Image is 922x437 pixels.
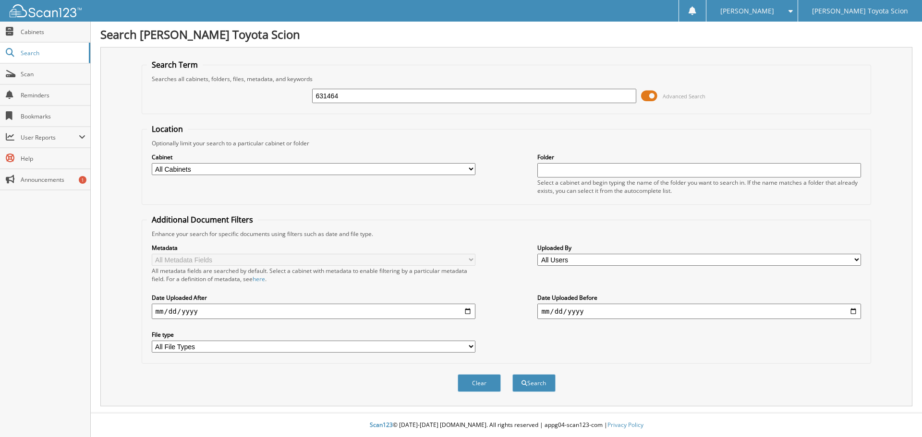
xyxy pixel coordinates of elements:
[152,331,475,339] label: File type
[147,124,188,134] legend: Location
[537,153,861,161] label: Folder
[21,28,85,36] span: Cabinets
[21,154,85,163] span: Help
[537,178,861,195] div: Select a cabinet and begin typing the name of the folder you want to search in. If the name match...
[21,91,85,99] span: Reminders
[152,267,475,283] div: All metadata fields are searched by default. Select a cabinet with metadata to enable filtering b...
[537,304,861,319] input: end
[91,413,922,437] div: © [DATE]-[DATE] [DOMAIN_NAME]. All rights reserved | appg04-scan123-com |
[152,294,475,302] label: Date Uploaded After
[21,112,85,120] span: Bookmarks
[21,133,79,142] span: User Reports
[458,374,501,392] button: Clear
[100,26,912,42] h1: Search [PERSON_NAME] Toyota Scion
[79,176,86,184] div: 1
[21,176,85,184] span: Announcements
[147,59,203,70] legend: Search Term
[21,70,85,78] span: Scan
[663,93,705,100] span: Advanced Search
[147,214,258,225] legend: Additional Document Filters
[147,230,866,238] div: Enhance your search for specific documents using filters such as date and file type.
[512,374,556,392] button: Search
[370,421,393,429] span: Scan123
[152,244,475,252] label: Metadata
[253,275,265,283] a: here
[10,4,82,17] img: scan123-logo-white.svg
[537,294,861,302] label: Date Uploaded Before
[152,304,475,319] input: start
[720,8,774,14] span: [PERSON_NAME]
[537,244,861,252] label: Uploaded By
[152,153,475,161] label: Cabinet
[21,49,84,57] span: Search
[147,75,866,83] div: Searches all cabinets, folders, files, metadata, and keywords
[607,421,643,429] a: Privacy Policy
[812,8,908,14] span: [PERSON_NAME] Toyota Scion
[147,139,866,147] div: Optionally limit your search to a particular cabinet or folder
